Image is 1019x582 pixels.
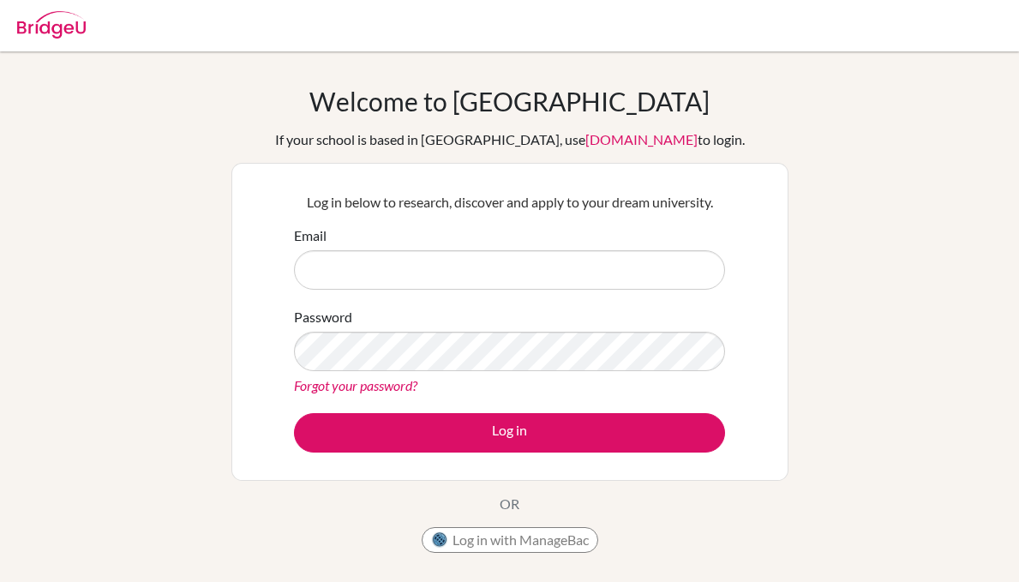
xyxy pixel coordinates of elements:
button: Log in with ManageBac [422,527,598,553]
p: OR [500,494,519,514]
label: Password [294,307,352,327]
h1: Welcome to [GEOGRAPHIC_DATA] [309,86,710,117]
button: Log in [294,413,725,453]
p: Log in below to research, discover and apply to your dream university. [294,192,725,213]
a: [DOMAIN_NAME] [585,131,698,147]
a: Forgot your password? [294,377,417,393]
div: If your school is based in [GEOGRAPHIC_DATA], use to login. [275,129,745,150]
img: Bridge-U [17,11,86,39]
label: Email [294,225,327,246]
